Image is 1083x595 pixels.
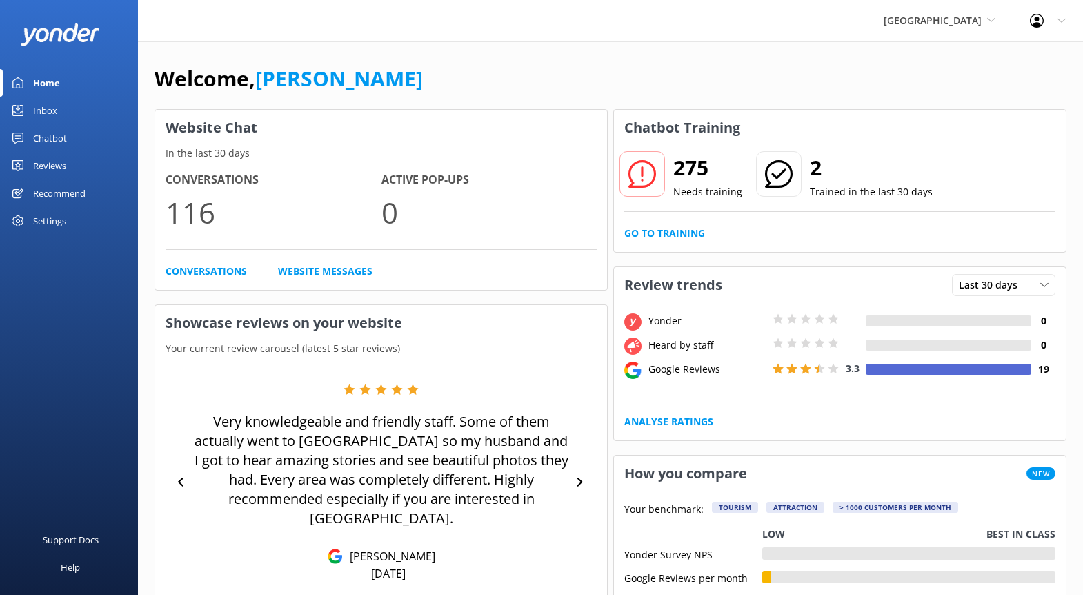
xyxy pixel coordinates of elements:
[381,171,597,189] h4: Active Pop-ups
[166,264,247,279] a: Conversations
[155,146,607,161] p: In the last 30 days
[166,189,381,235] p: 116
[959,277,1026,293] span: Last 30 days
[673,184,742,199] p: Needs training
[1026,467,1055,480] span: New
[155,110,607,146] h3: Website Chat
[33,207,66,235] div: Settings
[614,110,751,146] h3: Chatbot Training
[61,554,80,581] div: Help
[645,313,769,329] div: Yonder
[371,566,406,581] p: [DATE]
[33,124,67,152] div: Chatbot
[255,64,423,92] a: [PERSON_NAME]
[343,549,435,564] p: [PERSON_NAME]
[624,414,713,429] a: Analyse Ratings
[614,456,757,491] h3: How you compare
[762,527,785,542] p: Low
[624,571,762,583] div: Google Reviews per month
[21,23,100,46] img: yonder-white-logo.png
[192,412,569,528] p: Very knowledgeable and friendly staff. Some of them actually went to [GEOGRAPHIC_DATA] so my husb...
[155,305,607,341] h3: Showcase reviews on your website
[810,151,933,184] h2: 2
[766,502,824,513] div: Attraction
[33,152,66,179] div: Reviews
[986,527,1055,542] p: Best in class
[645,338,769,353] div: Heard by staff
[673,151,742,184] h2: 275
[33,69,60,97] div: Home
[624,502,704,518] p: Your benchmark:
[846,362,860,375] span: 3.3
[1031,313,1055,329] h4: 0
[810,184,933,199] p: Trained in the last 30 days
[645,362,769,377] div: Google Reviews
[381,189,597,235] p: 0
[833,502,958,513] div: > 1000 customers per month
[1031,338,1055,353] h4: 0
[712,502,758,513] div: Tourism
[155,62,423,95] h1: Welcome,
[155,341,607,356] p: Your current review carousel (latest 5 star reviews)
[166,171,381,189] h4: Conversations
[624,547,762,560] div: Yonder Survey NPS
[884,14,982,27] span: [GEOGRAPHIC_DATA]
[33,179,86,207] div: Recommend
[43,526,99,554] div: Support Docs
[624,226,705,241] a: Go to Training
[278,264,372,279] a: Website Messages
[33,97,57,124] div: Inbox
[328,549,343,564] img: Google Reviews
[614,267,733,303] h3: Review trends
[1031,362,1055,377] h4: 19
